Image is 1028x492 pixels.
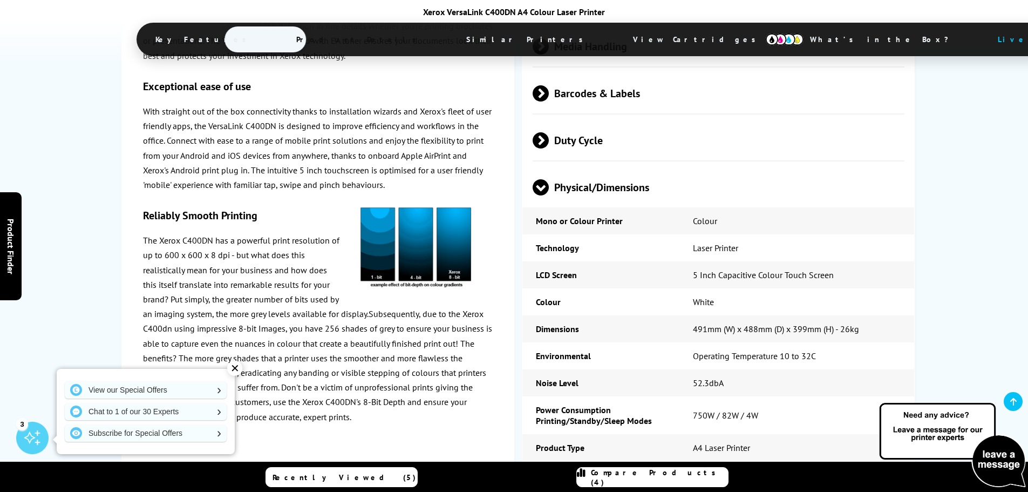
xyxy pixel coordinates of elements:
[143,233,493,424] p: The Xerox C400DN has a powerful print resolution of up to 600 x 600 x 8 dpi - but what does this ...
[877,401,1028,490] img: Open Live Chat window
[5,218,16,274] span: Product Finder
[227,361,242,376] div: ✕
[679,261,915,288] td: 5 Inch Capacitive Colour Touch Screen
[139,26,268,52] span: Key Features
[522,261,679,288] td: LCD Screen
[591,468,728,487] span: Compare Products (4)
[143,441,493,455] h3: Xerox sustainability
[522,396,679,434] td: Power Consumption Printing/Standby/Sleep Modes
[679,234,915,261] td: Laser Printer
[522,207,679,234] td: Mono or Colour Printer
[679,315,915,342] td: 491mm (W) x 488mm (D) x 399mm (H) - 26kg
[522,369,679,396] td: Noise Level
[65,381,227,399] a: View our Special Offers
[265,467,418,487] a: Recently Viewed (5)
[522,288,679,315] td: Colour
[533,73,905,113] span: Barcodes & Labels
[522,434,679,461] td: Product Type
[522,315,679,342] td: Dimensions
[137,6,892,17] div: Xerox VersaLink C400DN A4 Colour Laser Printer
[450,26,605,52] span: Similar Printers
[273,473,416,482] span: Recently Viewed (5)
[794,26,975,52] span: What’s in the Box?
[280,26,438,52] span: Product Details
[533,120,905,160] span: Duty Cycle
[16,418,28,430] div: 3
[679,369,915,396] td: 52.3dbA
[766,33,804,45] img: cmyk-icon.svg
[533,167,905,207] span: Physical/Dimensions
[679,434,915,461] td: A4 Laser Printer
[356,203,479,289] img: gradientpic-medium.jpg
[679,342,915,369] td: Operating Temperature 10 to 32C
[617,25,782,53] span: View Cartridges
[143,208,493,223] h3: Reliably Smooth Printing
[679,207,915,234] td: Colour
[65,403,227,420] a: Chat to 1 of our 30 Experts
[522,234,679,261] td: Technology
[679,396,915,434] td: 750W / 82W / 4W
[143,104,493,192] p: With straight out of the box connectivity thanks to installation wizards and Xerox's fleet of use...
[522,342,679,369] td: Environmental
[143,79,493,93] h3: Exceptional ease of use
[576,467,729,487] a: Compare Products (4)
[679,288,915,315] td: White
[65,424,227,442] a: Subscribe for Special Offers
